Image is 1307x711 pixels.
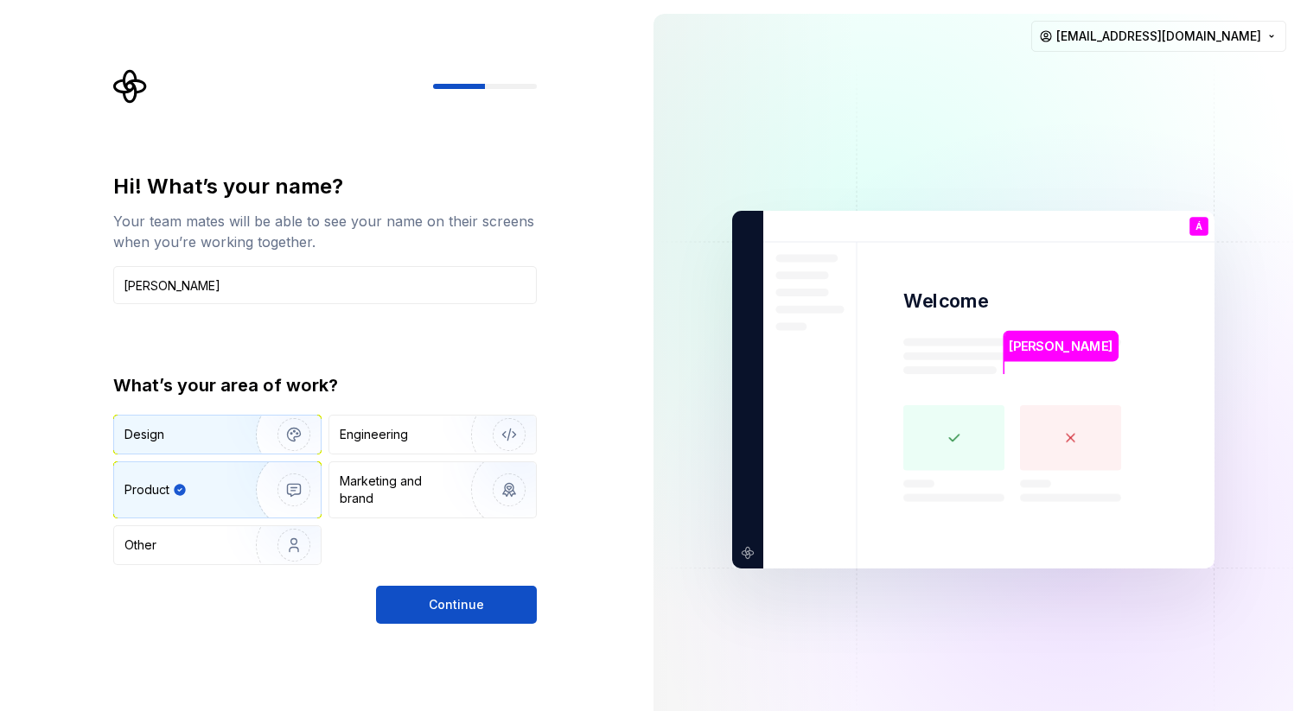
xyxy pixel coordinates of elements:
[124,426,164,443] div: Design
[340,426,408,443] div: Engineering
[113,266,537,304] input: Han Solo
[340,473,456,507] div: Marketing and brand
[376,586,537,624] button: Continue
[1195,222,1202,232] p: Á
[1009,337,1113,356] p: [PERSON_NAME]
[903,289,988,314] p: Welcome
[113,373,537,397] div: What’s your area of work?
[113,69,148,104] svg: Supernova Logo
[429,596,484,613] span: Continue
[1056,28,1261,45] span: [EMAIL_ADDRESS][DOMAIN_NAME]
[124,481,169,498] div: Product
[1031,21,1286,52] button: [EMAIL_ADDRESS][DOMAIN_NAME]
[113,211,537,252] div: Your team mates will be able to see your name on their screens when you’re working together.
[124,536,156,554] div: Other
[113,173,537,200] div: Hi! What’s your name?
